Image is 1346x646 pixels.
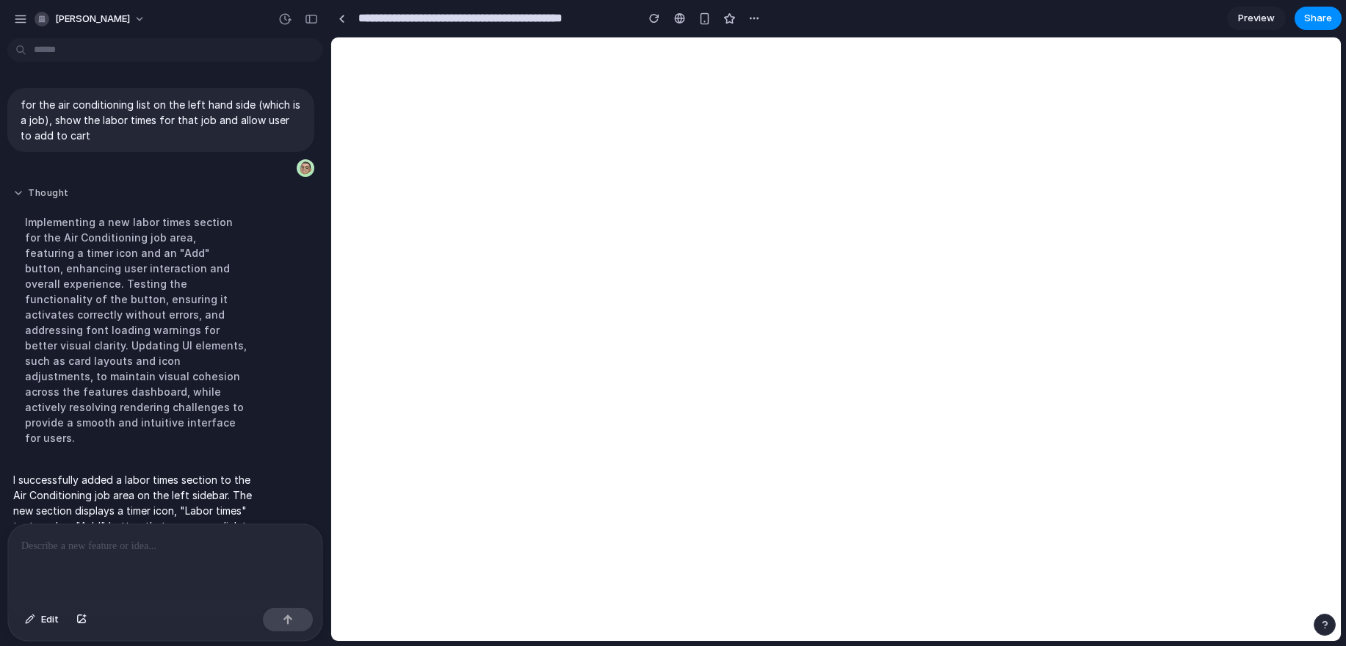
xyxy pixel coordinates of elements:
[1238,11,1275,26] span: Preview
[21,97,301,143] p: for the air conditioning list on the left hand side (which is a job), show the labor times for th...
[41,612,59,627] span: Edit
[13,472,258,595] p: I successfully added a labor times section to the Air Conditioning job area on the left sidebar. ...
[13,206,258,454] div: Implementing a new labor times section for the Air Conditioning job area, featuring a timer icon ...
[1295,7,1342,30] button: Share
[29,7,153,31] button: [PERSON_NAME]
[55,12,130,26] span: [PERSON_NAME]
[1304,11,1332,26] span: Share
[1227,7,1286,30] a: Preview
[18,608,66,631] button: Edit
